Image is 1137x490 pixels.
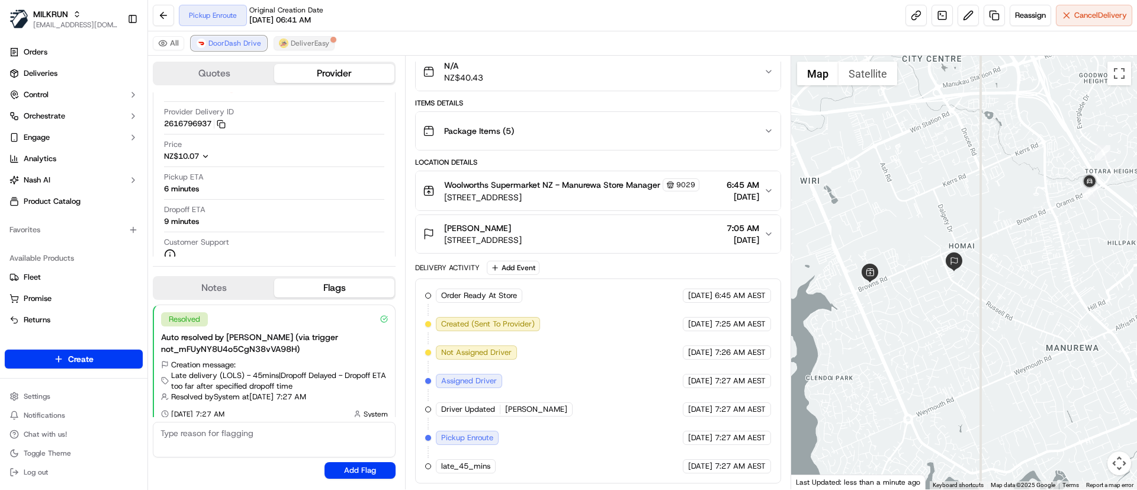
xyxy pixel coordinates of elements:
[688,376,712,386] span: [DATE]
[5,249,143,268] div: Available Products
[171,392,240,402] span: Resolved by System
[5,43,143,62] a: Orders
[164,237,229,248] span: Customer Support
[5,350,143,369] button: Create
[154,278,274,297] button: Notes
[1107,62,1131,85] button: Toggle fullscreen view
[415,263,480,273] div: Delivery Activity
[1056,5,1132,26] button: CancelDelivery
[5,5,123,33] button: MILKRUNMILKRUN[EMAIL_ADDRESS][DOMAIN_NAME]
[24,111,65,121] span: Orchestrate
[33,8,68,20] button: MILKRUN
[505,404,567,415] span: [PERSON_NAME]
[279,39,288,48] img: delivereasy_logo.png
[274,278,394,297] button: Flags
[444,125,514,137] span: Package Items ( 5 )
[24,132,50,143] span: Engage
[688,433,712,443] span: [DATE]
[688,319,712,329] span: [DATE]
[1080,172,1099,191] div: 3
[444,191,699,203] span: [STREET_ADDRESS]
[5,289,143,308] button: Promise
[441,404,495,415] span: Driver Updated
[441,319,535,329] span: Created (Sent To Provider)
[1107,451,1131,475] button: Map camera controls
[24,153,56,164] span: Analytics
[171,370,388,392] span: Late delivery (LOLS) - 45mins | Dropoff Delayed - Dropoff ETA too far after specified dropoff time
[154,64,274,83] button: Quotes
[171,409,224,419] span: [DATE] 7:27 AM
[1095,145,1110,161] div: 1
[5,220,143,239] div: Favorites
[161,312,208,326] div: Resolved
[5,85,143,104] button: Control
[5,171,143,190] button: Nash AI
[24,47,47,57] span: Orders
[991,482,1055,488] span: Map data ©2025 Google
[24,293,52,304] span: Promise
[727,234,759,246] span: [DATE]
[444,179,660,191] span: Woolworths Supermarket NZ - Manurewa Store Manager
[444,72,483,84] span: NZ$40.43
[715,319,766,329] span: 7:25 AM AEST
[839,62,897,85] button: Show satellite imagery
[688,347,712,358] span: [DATE]
[249,5,323,15] span: Original Creation Date
[688,404,712,415] span: [DATE]
[9,293,138,304] a: Promise
[441,376,497,386] span: Assigned Driver
[5,192,143,211] a: Product Catalog
[24,430,67,439] span: Chat with us!
[164,151,268,162] button: NZ$10.07
[794,474,833,489] img: Google
[688,461,712,472] span: [DATE]
[164,119,226,129] button: 2616796937
[24,467,48,477] span: Log out
[5,310,143,329] button: Returns
[727,222,759,234] span: 7:05 AM
[24,89,49,100] span: Control
[24,411,65,420] span: Notifications
[441,347,512,358] span: Not Assigned Driver
[797,62,839,85] button: Show street map
[5,107,143,126] button: Orchestrate
[715,404,766,415] span: 7:27 AM AEST
[164,139,182,150] span: Price
[416,215,780,253] button: [PERSON_NAME][STREET_ADDRESS]7:05 AM[DATE]
[444,234,522,246] span: [STREET_ADDRESS]
[1015,10,1046,21] span: Reassign
[161,331,388,355] div: Auto resolved by [PERSON_NAME] (via trigger not_mFUyNY8U4o5CgN38vVA98H)
[727,191,759,203] span: [DATE]
[164,172,204,182] span: Pickup ETA
[242,392,306,402] span: at [DATE] 7:27 AM
[688,290,712,301] span: [DATE]
[191,36,266,50] button: DoorDash Drive
[416,53,780,91] button: N/ANZ$40.43
[274,36,335,50] button: DeliverEasy
[715,433,766,443] span: 7:27 AM AEST
[1062,482,1079,488] a: Terms (opens in new tab)
[415,98,781,108] div: Items Details
[33,20,118,30] button: [EMAIL_ADDRESS][DOMAIN_NAME]
[24,449,71,458] span: Toggle Theme
[5,407,143,424] button: Notifications
[164,204,205,215] span: Dropoff ETA
[325,462,396,479] button: Add Flag
[171,360,236,370] span: Creation message:
[5,388,143,405] button: Settings
[274,64,394,83] button: Provider
[164,151,199,161] span: NZ$10.07
[5,128,143,147] button: Engage
[9,9,28,28] img: MILKRUN
[715,461,766,472] span: 7:27 AM AEST
[24,392,50,401] span: Settings
[441,290,517,301] span: Order Ready At Store
[249,15,311,25] span: [DATE] 06:41 AM
[364,409,388,419] span: System
[164,216,199,227] div: 9 minutes
[676,180,695,190] span: 9029
[5,426,143,443] button: Chat with us!
[1074,10,1127,21] span: Cancel Delivery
